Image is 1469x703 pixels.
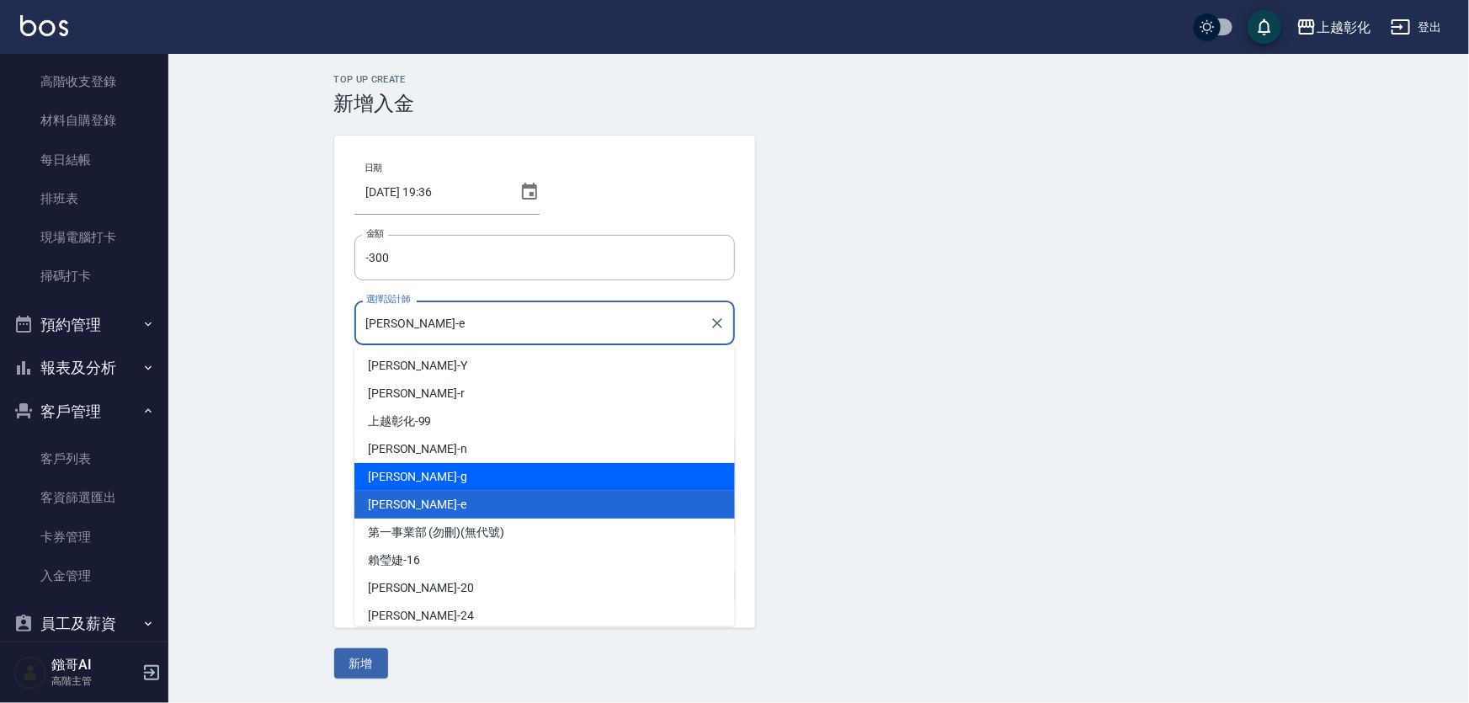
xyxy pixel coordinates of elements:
img: Person [13,656,47,690]
h2: Top Up Create [334,74,1304,85]
button: 新增 [334,648,388,679]
a: 現場電腦打卡 [7,218,162,257]
label: 日期 [365,162,382,174]
h3: 新增入金 [334,92,1304,115]
img: Logo [20,15,68,36]
a: 掃碼打卡 [7,257,162,296]
button: 客戶管理 [7,390,162,434]
span: [PERSON_NAME] -n [368,440,467,458]
a: 排班表 [7,179,162,218]
button: 上越彰化 [1290,10,1377,45]
label: 選擇設計師 [366,293,410,306]
button: 報表及分析 [7,346,162,390]
a: 卡券管理 [7,518,162,557]
a: 每日結帳 [7,141,162,179]
span: [PERSON_NAME] -Y [368,357,467,375]
label: 金額 [366,227,384,240]
span: 第一事業部 (勿刪) (無代號) [368,524,504,541]
a: 客戶列表 [7,439,162,478]
button: save [1248,10,1281,44]
button: 員工及薪資 [7,602,162,646]
span: [PERSON_NAME] -e [368,496,466,514]
span: [PERSON_NAME] -20 [368,579,474,597]
button: 預約管理 [7,303,162,347]
a: 材料自購登錄 [7,101,162,140]
span: [PERSON_NAME] -g [368,468,467,486]
button: Clear [705,312,729,335]
span: 上越彰化 -99 [368,413,432,430]
a: 高階收支登錄 [7,62,162,101]
h5: 鏹哥AI [51,657,137,674]
button: 登出 [1384,12,1449,43]
a: 客資篩選匯出 [7,478,162,517]
p: 高階主管 [51,674,137,689]
span: [PERSON_NAME] -r [368,385,465,402]
a: 入金管理 [7,557,162,595]
div: 上越彰化 [1317,17,1371,38]
span: 賴瑩婕 -16 [368,551,420,569]
span: [PERSON_NAME] -24 [368,607,474,625]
